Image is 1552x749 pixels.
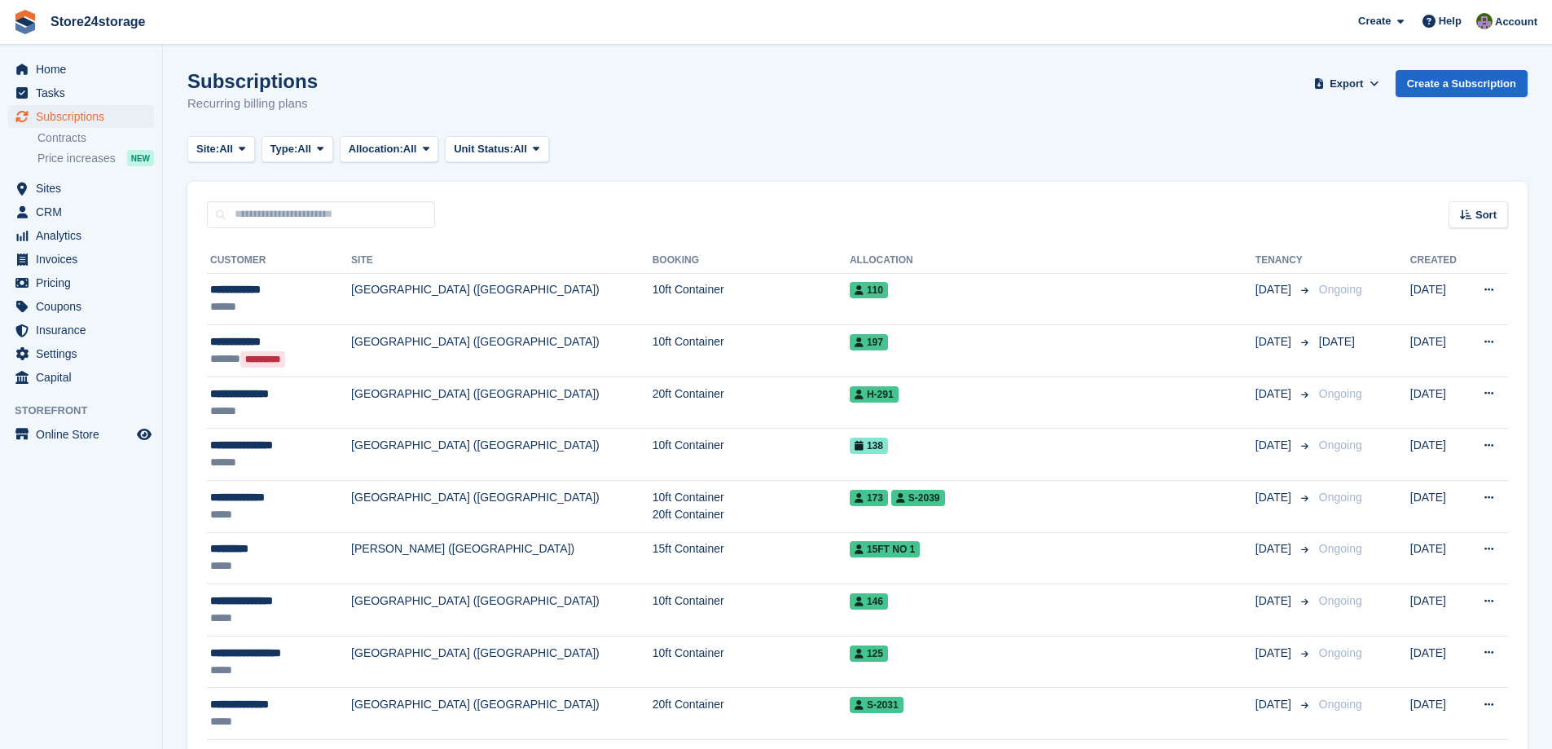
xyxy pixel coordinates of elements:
a: Create a Subscription [1396,70,1528,97]
td: [GEOGRAPHIC_DATA] ([GEOGRAPHIC_DATA]) [351,688,653,740]
span: Invoices [36,248,134,271]
td: 10ft Container [653,429,850,481]
td: [GEOGRAPHIC_DATA] ([GEOGRAPHIC_DATA]) [351,325,653,377]
h1: Subscriptions [187,70,318,92]
img: Jane Welch [1476,13,1493,29]
span: Ongoing [1319,594,1362,607]
a: menu [8,200,154,223]
span: Home [36,58,134,81]
span: Ongoing [1319,438,1362,452]
span: Storefront [15,403,162,419]
span: [DATE] [1255,540,1295,557]
span: Sites [36,177,134,200]
th: Booking [653,248,850,274]
td: [GEOGRAPHIC_DATA] ([GEOGRAPHIC_DATA]) [351,429,653,481]
span: [DATE] [1255,333,1295,350]
td: [DATE] [1410,273,1466,325]
span: Subscriptions [36,105,134,128]
span: Ongoing [1319,646,1362,659]
td: 10ft Container 20ft Container [653,481,850,533]
td: [DATE] [1410,377,1466,429]
span: Capital [36,366,134,389]
td: [DATE] [1410,481,1466,533]
td: 10ft Container [653,325,850,377]
span: All [403,141,417,157]
a: menu [8,295,154,318]
td: [GEOGRAPHIC_DATA] ([GEOGRAPHIC_DATA]) [351,377,653,429]
a: menu [8,271,154,294]
span: 146 [850,593,888,610]
span: Analytics [36,224,134,247]
span: [DATE] [1319,335,1355,348]
span: Ongoing [1319,698,1362,711]
button: Site: All [187,136,255,163]
span: Allocation: [349,141,403,157]
span: Create [1358,13,1391,29]
span: 173 [850,490,888,506]
button: Export [1311,70,1383,97]
a: menu [8,248,154,271]
span: Tasks [36,82,134,104]
span: Pricing [36,271,134,294]
a: menu [8,342,154,365]
span: 110 [850,282,888,298]
a: menu [8,319,154,341]
td: 20ft Container [653,377,850,429]
a: Price increases NEW [37,149,154,167]
img: stora-icon-8386f47178a22dfd0bd8f6a31ec36ba5ce8667c1dd55bd0f319d3a0aa187defe.svg [13,10,37,34]
span: S-2031 [850,697,904,713]
td: [GEOGRAPHIC_DATA] ([GEOGRAPHIC_DATA]) [351,273,653,325]
a: Contracts [37,130,154,146]
span: [DATE] [1255,489,1295,506]
span: All [513,141,527,157]
span: Ongoing [1319,491,1362,504]
td: 15ft Container [653,532,850,584]
td: 10ft Container [653,584,850,637]
span: Ongoing [1319,283,1362,296]
span: S-2039 [891,490,945,506]
span: Settings [36,342,134,365]
th: Site [351,248,653,274]
span: Sort [1475,207,1497,223]
span: Export [1330,76,1363,92]
span: Online Store [36,423,134,446]
td: [DATE] [1410,325,1466,377]
th: Created [1410,248,1466,274]
td: 10ft Container [653,636,850,688]
span: [DATE] [1255,386,1295,403]
span: Ongoing [1319,542,1362,555]
span: [DATE] [1255,437,1295,454]
button: Unit Status: All [445,136,548,163]
td: [DATE] [1410,532,1466,584]
button: Type: All [262,136,333,163]
span: All [297,141,311,157]
a: menu [8,82,154,104]
span: H-291 [850,386,899,403]
span: 138 [850,438,888,454]
span: [DATE] [1255,281,1295,298]
span: 125 [850,645,888,662]
span: 197 [850,334,888,350]
td: [DATE] [1410,688,1466,740]
span: CRM [36,200,134,223]
td: 20ft Container [653,688,850,740]
span: Insurance [36,319,134,341]
span: Price increases [37,151,116,166]
td: [DATE] [1410,429,1466,481]
span: 15FT No 1 [850,541,920,557]
a: menu [8,224,154,247]
th: Tenancy [1255,248,1312,274]
span: [DATE] [1255,593,1295,610]
a: menu [8,177,154,200]
a: Store24storage [44,8,152,35]
td: 10ft Container [653,273,850,325]
td: [PERSON_NAME] ([GEOGRAPHIC_DATA]) [351,532,653,584]
span: Site: [196,141,219,157]
span: Unit Status: [454,141,513,157]
th: Customer [207,248,351,274]
a: menu [8,366,154,389]
span: [DATE] [1255,645,1295,662]
span: Ongoing [1319,387,1362,400]
td: [DATE] [1410,584,1466,637]
button: Allocation: All [340,136,439,163]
